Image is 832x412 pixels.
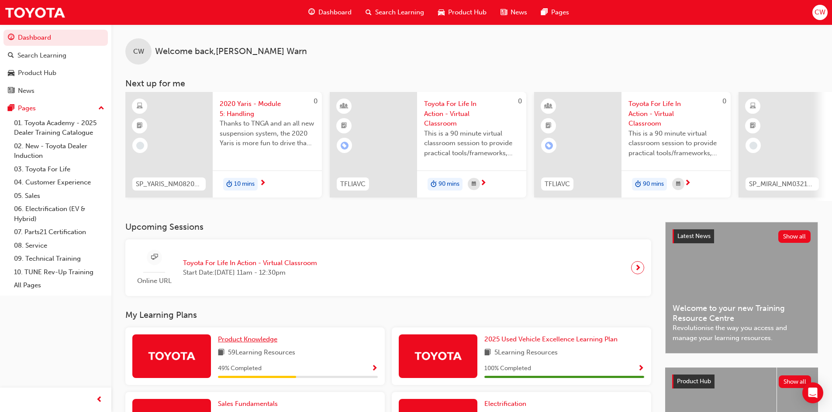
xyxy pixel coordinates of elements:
span: book-icon [218,347,224,358]
span: 0 [722,97,726,105]
span: 10 mins [234,179,255,189]
span: Toyota For Life In Action - Virtual Classroom [183,258,317,268]
span: news-icon [501,7,507,18]
span: pages-icon [541,7,548,18]
a: search-iconSearch Learning [359,3,431,21]
span: prev-icon [96,395,103,405]
span: next-icon [480,180,487,187]
a: 06. Electrification (EV & Hybrid) [10,202,108,225]
a: 07. Parts21 Certification [10,225,108,239]
span: guage-icon [8,34,14,42]
a: 0SP_YARIS_NM0820_EL_052020 Yaris - Module 5: HandlingThanks to TNGA and an all new suspension sys... [125,92,322,197]
button: Pages [3,100,108,116]
span: Product Knowledge [218,335,277,343]
span: Toyota For Life In Action - Virtual Classroom [628,99,724,129]
span: learningRecordVerb_ENROLL-icon [545,142,553,150]
a: Product Knowledge [218,334,281,344]
span: This is a 90 minute virtual classroom session to provide practical tools/frameworks, behaviours a... [628,129,724,158]
a: 2025 Used Vehicle Excellence Learning Plan [484,334,621,344]
span: learningRecordVerb_NONE-icon [749,142,757,150]
span: car-icon [438,7,445,18]
span: learningResourceType_INSTRUCTOR_LED-icon [341,101,347,112]
span: booktick-icon [545,120,552,132]
button: Show all [779,375,811,388]
a: 10. TUNE Rev-Up Training [10,266,108,279]
span: book-icon [484,347,491,358]
span: 90 mins [643,179,664,189]
div: Search Learning [17,51,66,61]
h3: Next up for me [111,78,832,89]
a: 0TFLIAVCToyota For Life In Action - Virtual ClassroomThis is a 90 minute virtual classroom sessio... [534,92,731,197]
a: All Pages [10,279,108,292]
a: 0TFLIAVCToyota For Life In Action - Virtual ClassroomThis is a 90 minute virtual classroom sessio... [330,92,526,197]
span: 2025 Used Vehicle Excellence Learning Plan [484,335,618,343]
span: Electrification [484,400,526,408]
a: News [3,83,108,99]
button: Show all [778,230,811,243]
span: next-icon [259,180,266,187]
span: next-icon [684,180,691,187]
span: 49 % Completed [218,364,262,374]
a: 09. Technical Training [10,252,108,266]
span: Sales Fundamentals [218,400,278,408]
a: Dashboard [3,30,108,46]
a: news-iconNews [494,3,534,21]
img: Trak [4,3,66,22]
button: CW [812,5,828,20]
a: car-iconProduct Hub [431,3,494,21]
span: Show Progress [371,365,378,373]
div: Product Hub [18,68,56,78]
span: Latest News [677,232,711,240]
span: Toyota For Life In Action - Virtual Classroom [424,99,519,129]
span: 2020 Yaris - Module 5: Handling [220,99,315,119]
a: pages-iconPages [534,3,576,21]
a: 03. Toyota For Life [10,163,108,176]
a: Sales Fundamentals [218,399,281,409]
span: calendar-icon [676,179,680,190]
span: news-icon [8,87,14,95]
span: Start Date: [DATE] 11am - 12:30pm [183,268,317,278]
img: Trak [414,348,462,363]
span: Product Hub [448,7,487,17]
span: pages-icon [8,105,14,112]
span: next-icon [635,262,641,274]
button: Show Progress [638,363,644,374]
span: 59 Learning Resources [228,347,295,358]
span: 0 [314,97,318,105]
h3: My Learning Plans [125,310,651,320]
a: Online URLToyota For Life In Action - Virtual ClassroomStart Date:[DATE] 11am - 12:30pm [132,246,644,289]
img: Trak [148,348,196,363]
span: sessionType_ONLINE_URL-icon [151,252,158,263]
span: Online URL [132,276,176,286]
a: Product HubShow all [672,375,811,388]
a: 08. Service [10,239,108,252]
span: Welcome to your new Training Resource Centre [673,303,811,323]
span: 90 mins [438,179,459,189]
a: Product Hub [3,65,108,81]
span: Dashboard [318,7,352,17]
span: SP_MIRAI_NM0321_VID [749,179,815,189]
span: Revolutionise the way you access and manage your learning resources. [673,323,811,343]
a: Search Learning [3,48,108,64]
span: CW [815,7,825,17]
span: News [511,7,527,17]
span: learningRecordVerb_NONE-icon [136,142,144,150]
div: Open Intercom Messenger [802,382,823,403]
button: DashboardSearch LearningProduct HubNews [3,28,108,100]
span: learningResourceType_ELEARNING-icon [750,101,756,112]
span: 100 % Completed [484,364,531,374]
a: 01. Toyota Academy - 2025 Dealer Training Catalogue [10,116,108,140]
span: Thanks to TNGA and an all new suspension system, the 2020 Yaris is more fun to drive than ever be... [220,119,315,148]
span: TFLIAVC [545,179,570,189]
span: This is a 90 minute virtual classroom session to provide practical tools/frameworks, behaviours a... [424,129,519,158]
a: Latest NewsShow all [673,229,811,243]
span: SP_YARIS_NM0820_EL_05 [136,179,202,189]
span: search-icon [8,52,14,60]
h3: Upcoming Sessions [125,222,651,232]
span: up-icon [98,103,104,114]
span: car-icon [8,69,14,77]
span: Show Progress [638,365,644,373]
span: booktick-icon [137,120,143,132]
